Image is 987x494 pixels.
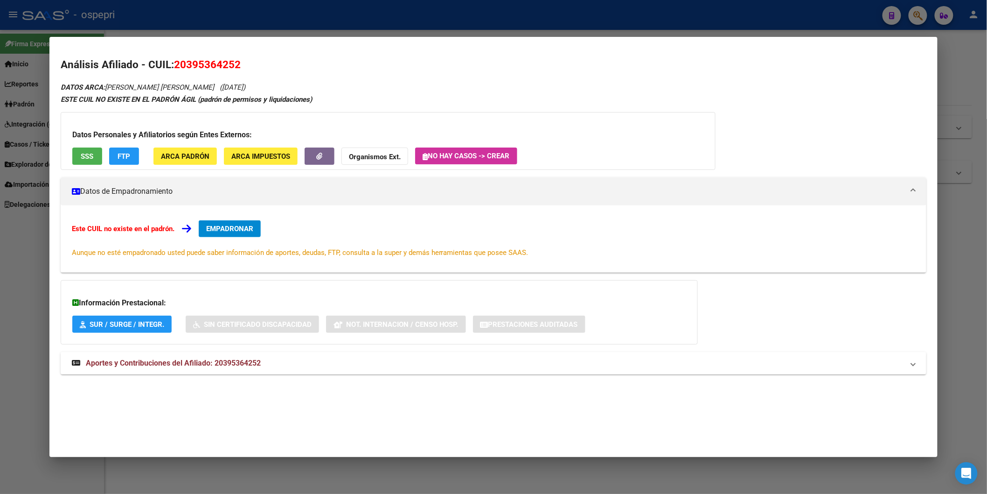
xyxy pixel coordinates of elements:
[61,83,214,92] span: [PERSON_NAME] [PERSON_NAME]
[72,248,528,257] span: Aunque no esté empadronado usted puede saber información de aportes, deudas, FTP, consulta a la s...
[86,359,261,367] span: Aportes y Contribuciones del Afiliado: 20395364252
[206,225,253,233] span: EMPADRONAR
[61,205,926,273] div: Datos de Empadronamiento
[72,129,704,141] h3: Datos Personales y Afiliatorios según Entes Externos:
[326,316,466,333] button: Not. Internacion / Censo Hosp.
[488,320,578,329] span: Prestaciones Auditadas
[72,297,686,309] h3: Información Prestacional:
[72,316,172,333] button: SUR / SURGE / INTEGR.
[61,83,105,92] strong: DATOS ARCA:
[90,320,164,329] span: SUR / SURGE / INTEGR.
[349,153,401,161] strong: Organismos Ext.
[224,148,298,165] button: ARCA Impuestos
[415,148,517,164] button: No hay casos -> Crear
[153,148,217,165] button: ARCA Padrón
[61,95,312,104] strong: ESTE CUIL NO EXISTE EN EL PADRÓN ÁGIL (padrón de permisos y liquidaciones)
[61,177,926,205] mat-expansion-panel-header: Datos de Empadronamiento
[346,320,459,329] span: Not. Internacion / Censo Hosp.
[473,316,585,333] button: Prestaciones Auditadas
[186,316,319,333] button: Sin Certificado Discapacidad
[61,57,926,73] h2: Análisis Afiliado - CUIL:
[61,352,926,374] mat-expansion-panel-header: Aportes y Contribuciones del Afiliado: 20395364252
[341,148,408,165] button: Organismos Ext.
[199,220,261,237] button: EMPADRONAR
[231,152,290,161] span: ARCA Impuestos
[109,148,139,165] button: FTP
[955,462,978,485] div: Open Intercom Messenger
[174,58,241,71] span: 20395364252
[220,83,245,92] span: ([DATE])
[72,225,174,233] strong: Este CUIL no existe en el padrón.
[423,152,510,160] span: No hay casos -> Crear
[72,148,102,165] button: SSS
[204,320,312,329] span: Sin Certificado Discapacidad
[118,152,130,161] span: FTP
[81,152,93,161] span: SSS
[161,152,209,161] span: ARCA Padrón
[72,186,904,197] mat-panel-title: Datos de Empadronamiento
